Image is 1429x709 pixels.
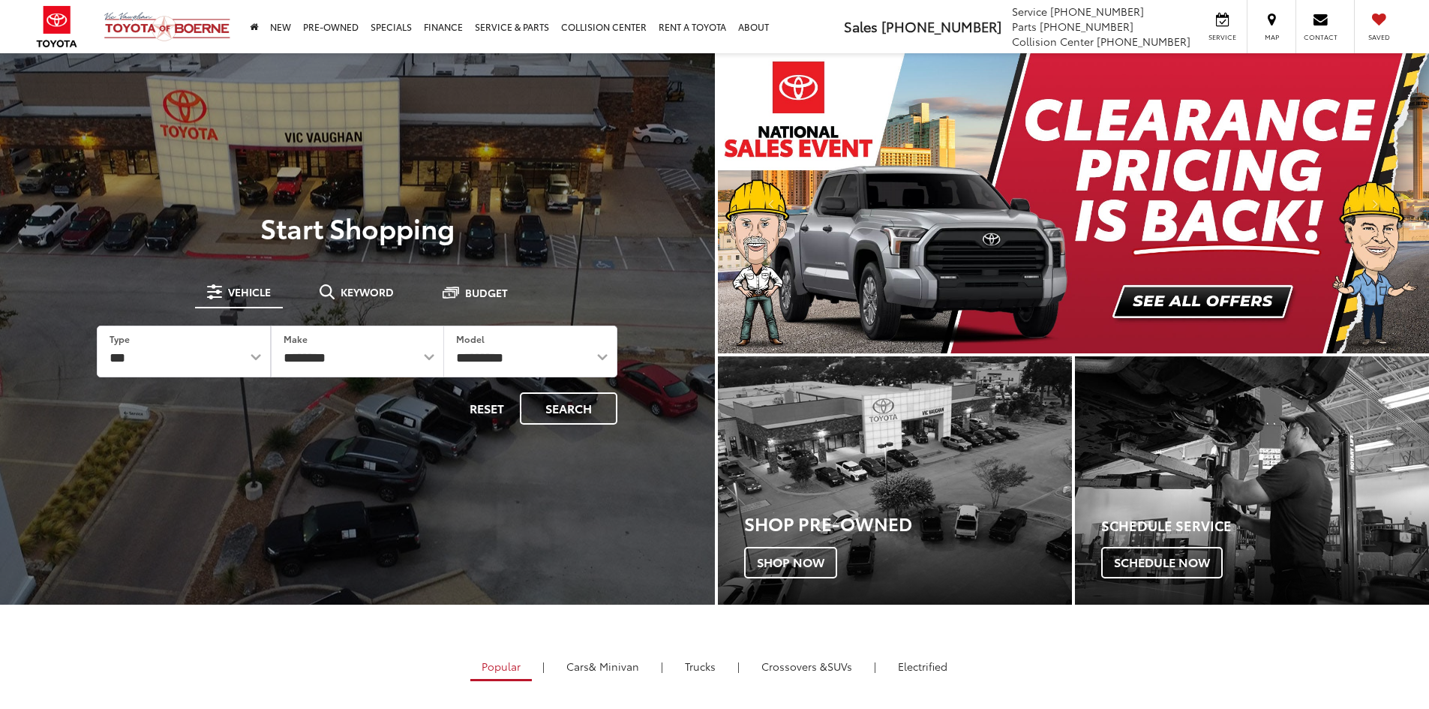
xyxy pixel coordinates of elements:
[734,659,743,674] li: |
[589,659,639,674] span: & Minivan
[1101,547,1223,578] span: Schedule Now
[456,332,485,345] label: Model
[1075,356,1429,605] div: Toyota
[1304,32,1337,42] span: Contact
[1362,32,1395,42] span: Saved
[555,653,650,679] a: Cars
[1322,83,1429,323] button: Click to view next picture.
[761,659,827,674] span: Crossovers &
[1075,356,1429,605] a: Schedule Service Schedule Now
[110,332,130,345] label: Type
[520,392,617,425] button: Search
[470,653,532,681] a: Popular
[1012,4,1047,19] span: Service
[718,356,1072,605] div: Toyota
[341,287,394,297] span: Keyword
[750,653,863,679] a: SUVs
[63,212,652,242] p: Start Shopping
[718,83,824,323] button: Click to view previous picture.
[457,392,517,425] button: Reset
[284,332,308,345] label: Make
[1012,19,1037,34] span: Parts
[1205,32,1239,42] span: Service
[718,356,1072,605] a: Shop Pre-Owned Shop Now
[674,653,727,679] a: Trucks
[657,659,667,674] li: |
[104,11,231,42] img: Vic Vaughan Toyota of Boerne
[1050,4,1144,19] span: [PHONE_NUMBER]
[1255,32,1288,42] span: Map
[844,17,878,36] span: Sales
[744,513,1072,533] h3: Shop Pre-Owned
[1097,34,1190,49] span: [PHONE_NUMBER]
[1101,518,1429,533] h4: Schedule Service
[539,659,548,674] li: |
[1040,19,1133,34] span: [PHONE_NUMBER]
[881,17,1001,36] span: [PHONE_NUMBER]
[870,659,880,674] li: |
[228,287,271,297] span: Vehicle
[744,547,837,578] span: Shop Now
[1012,34,1094,49] span: Collision Center
[465,287,508,298] span: Budget
[887,653,959,679] a: Electrified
